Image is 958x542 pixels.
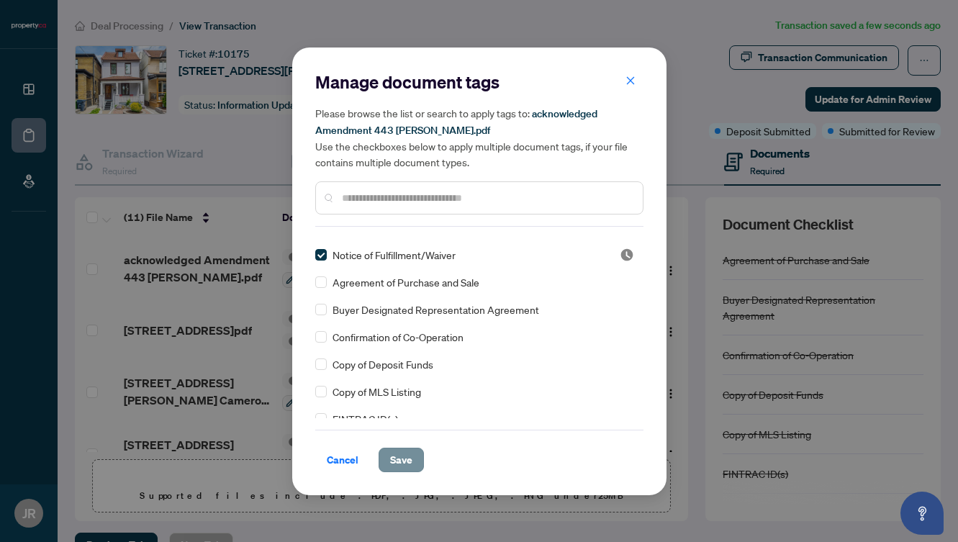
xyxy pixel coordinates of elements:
span: Copy of MLS Listing [333,384,421,399]
button: Save [379,448,424,472]
span: Pending Review [620,248,634,262]
span: Confirmation of Co-Operation [333,329,464,345]
span: acknowledged Amendment 443 [PERSON_NAME].pdf [315,107,597,137]
h2: Manage document tags [315,71,643,94]
span: FINTRAC ID(s) [333,411,398,427]
span: Buyer Designated Representation Agreement [333,302,539,317]
img: status [620,248,634,262]
span: Agreement of Purchase and Sale [333,274,479,290]
span: Cancel [327,448,358,471]
span: Notice of Fulfillment/Waiver [333,247,456,263]
button: Cancel [315,448,370,472]
span: Save [390,448,412,471]
span: Copy of Deposit Funds [333,356,433,372]
span: close [625,76,636,86]
h5: Please browse the list or search to apply tags to: Use the checkboxes below to apply multiple doc... [315,105,643,170]
button: Open asap [900,492,944,535]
